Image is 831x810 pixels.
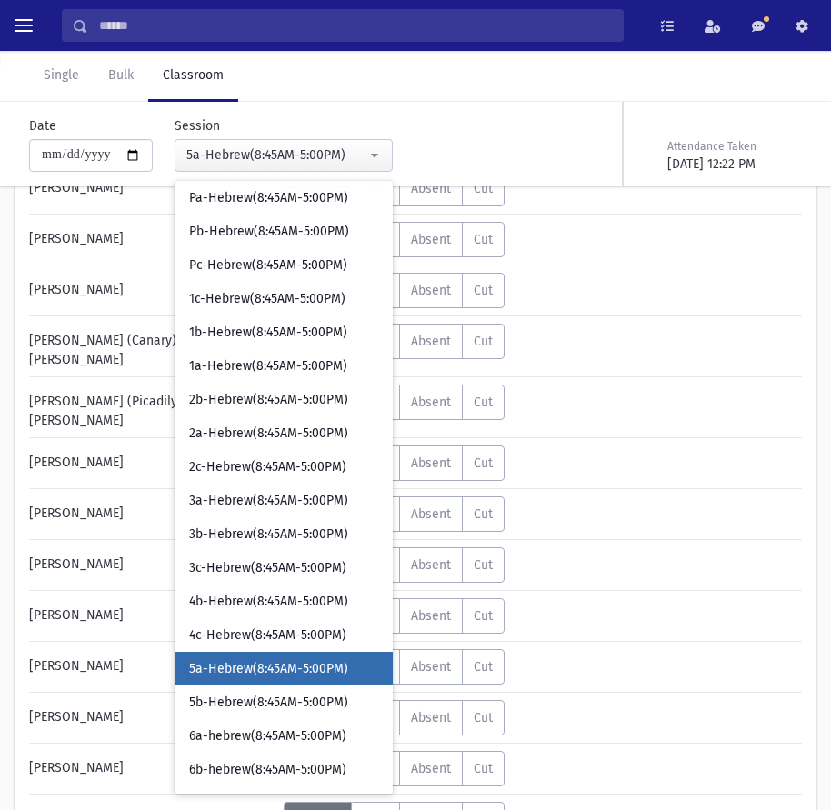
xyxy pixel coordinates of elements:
span: Cut [474,334,493,349]
div: [PERSON_NAME] [20,171,284,206]
div: AttTypes [284,700,505,735]
span: Absent [411,395,451,410]
span: Pa-Hebrew(8:45AM-5:00PM) [189,189,348,207]
div: 5a-Hebrew(8:45AM-5:00PM) [186,145,366,165]
div: [PERSON_NAME] (Canary), [PERSON_NAME] [20,324,284,369]
input: Search [88,9,623,42]
span: 1b-Hebrew(8:45AM-5:00PM) [189,324,347,342]
div: [PERSON_NAME] [20,222,284,257]
div: AttTypes [284,222,505,257]
span: Pb-Hebrew(8:45AM-5:00PM) [189,223,349,241]
span: 5a-Hebrew(8:45AM-5:00PM) [189,660,348,678]
div: AttTypes [284,598,505,634]
div: [PERSON_NAME] (Picadily), [PERSON_NAME] [20,385,284,430]
label: Session [175,116,220,135]
a: Single [29,51,94,102]
div: [DATE] 12:22 PM [667,155,798,174]
div: [PERSON_NAME] [20,445,284,481]
span: Cut [474,659,493,675]
span: 2b-Hebrew(8:45AM-5:00PM) [189,391,348,409]
span: Absent [411,506,451,522]
span: Cut [474,181,493,196]
span: Absent [411,232,451,247]
div: AttTypes [284,324,505,359]
span: 4b-Hebrew(8:45AM-5:00PM) [189,593,348,611]
div: [PERSON_NAME] [20,496,284,532]
span: Absent [411,455,451,471]
a: Bulk [94,51,148,102]
div: [PERSON_NAME] [20,700,284,735]
div: AttTypes [284,445,505,481]
span: 3a-Hebrew(8:45AM-5:00PM) [189,492,348,510]
span: Absent [411,659,451,675]
span: Cut [474,232,493,247]
a: Classroom [148,51,238,102]
div: AttTypes [284,649,505,685]
div: [PERSON_NAME] [20,273,284,308]
span: 3b-Hebrew(8:45AM-5:00PM) [189,525,348,544]
div: Attendance Taken [667,138,798,155]
div: [PERSON_NAME] [20,751,284,786]
label: Date [29,116,56,135]
span: Cut [474,608,493,624]
div: AttTypes [284,547,505,583]
button: toggle menu [7,9,40,42]
span: Absent [411,710,451,725]
span: 1c-Hebrew(8:45AM-5:00PM) [189,290,345,308]
div: AttTypes [284,171,505,206]
span: Absent [411,283,451,298]
div: [PERSON_NAME] [20,649,284,685]
span: Cut [474,506,493,522]
span: Absent [411,334,451,349]
span: Absent [411,608,451,624]
span: 3c-Hebrew(8:45AM-5:00PM) [189,559,346,577]
span: 6a-hebrew(8:45AM-5:00PM) [189,727,346,745]
div: [PERSON_NAME] [20,598,284,634]
span: 6b-hebrew(8:45AM-5:00PM) [189,761,346,779]
span: 2c-Hebrew(8:45AM-5:00PM) [189,458,346,476]
span: 2a-Hebrew(8:45AM-5:00PM) [189,425,348,443]
div: [PERSON_NAME] [20,547,284,583]
span: Cut [474,455,493,471]
span: Absent [411,181,451,196]
span: Pc-Hebrew(8:45AM-5:00PM) [189,256,347,275]
span: 4c-Hebrew(8:45AM-5:00PM) [189,626,346,645]
div: AttTypes [284,496,505,532]
div: AttTypes [284,385,505,420]
span: Cut [474,557,493,573]
div: AttTypes [284,273,505,308]
span: 1a-Hebrew(8:45AM-5:00PM) [189,357,347,375]
span: Absent [411,557,451,573]
span: Cut [474,395,493,410]
span: Cut [474,283,493,298]
button: 5a-Hebrew(8:45AM-5:00PM) [175,139,393,172]
span: 5b-Hebrew(8:45AM-5:00PM) [189,694,348,712]
span: Cut [474,710,493,725]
